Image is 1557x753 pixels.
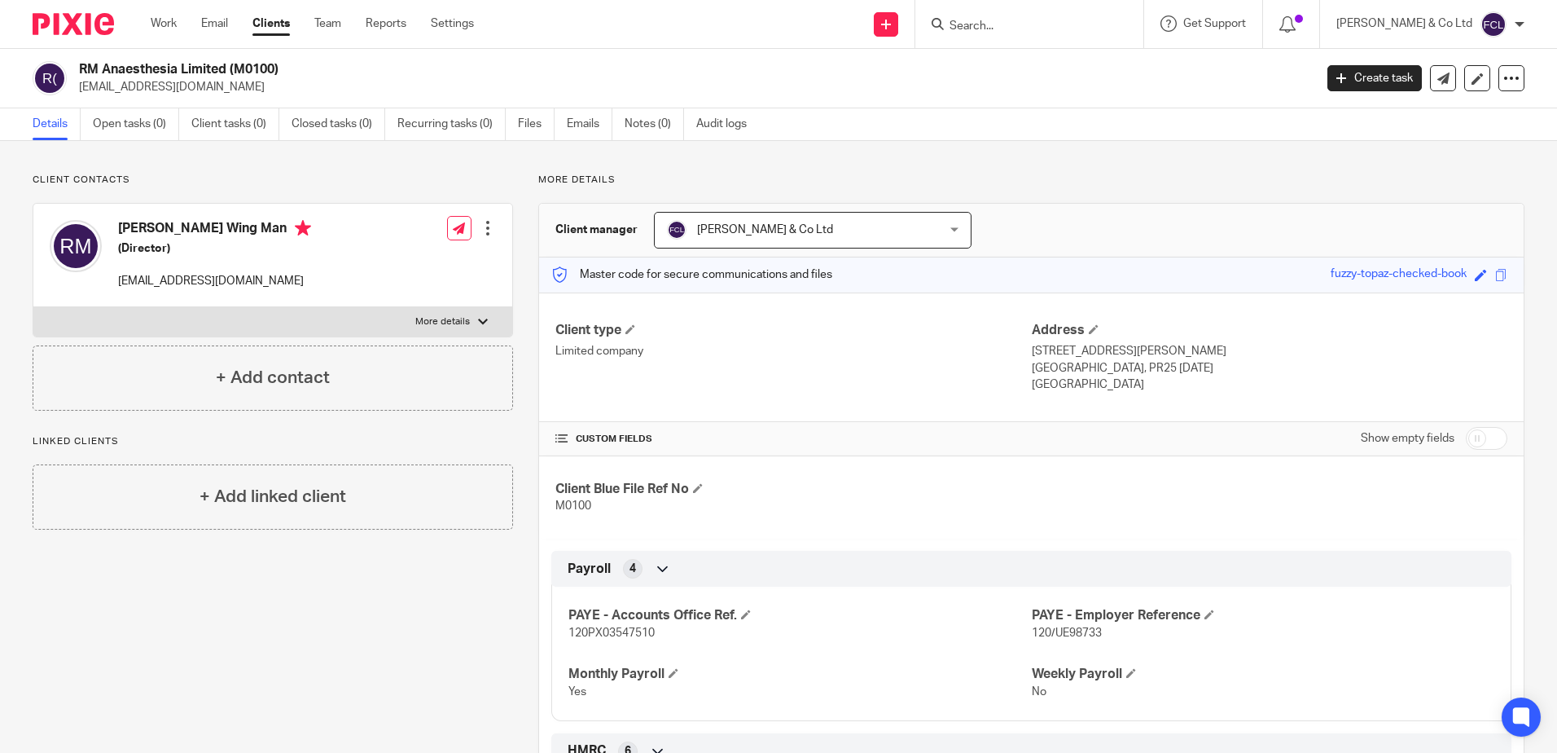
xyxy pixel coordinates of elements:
[555,322,1031,339] h4: Client type
[1032,607,1494,624] h4: PAYE - Employer Reference
[568,627,655,639] span: 120PX03547510
[1032,343,1507,359] p: [STREET_ADDRESS][PERSON_NAME]
[431,15,474,32] a: Settings
[50,220,102,272] img: svg%3E
[33,435,513,448] p: Linked clients
[948,20,1094,34] input: Search
[292,108,385,140] a: Closed tasks (0)
[696,108,759,140] a: Audit logs
[629,561,636,577] span: 4
[200,484,346,509] h4: + Add linked client
[93,108,179,140] a: Open tasks (0)
[1336,15,1472,32] p: [PERSON_NAME] & Co Ltd
[1327,65,1422,91] a: Create task
[79,79,1303,95] p: [EMAIL_ADDRESS][DOMAIN_NAME]
[397,108,506,140] a: Recurring tasks (0)
[518,108,555,140] a: Files
[314,15,341,32] a: Team
[568,686,586,698] span: Yes
[252,15,290,32] a: Clients
[1032,666,1494,683] h4: Weekly Payroll
[538,174,1524,187] p: More details
[555,481,1031,498] h4: Client Blue File Ref No
[118,220,311,240] h4: [PERSON_NAME] Wing Man
[216,365,330,390] h4: + Add contact
[1032,360,1507,376] p: [GEOGRAPHIC_DATA], PR25 [DATE]
[1032,376,1507,393] p: [GEOGRAPHIC_DATA]
[366,15,406,32] a: Reports
[79,61,1058,78] h2: RM Anaesthesia Limited (M0100)
[151,15,177,32] a: Work
[295,220,311,236] i: Primary
[1331,266,1467,284] div: fuzzy-topaz-checked-book
[201,15,228,32] a: Email
[568,666,1031,683] h4: Monthly Payroll
[1032,322,1507,339] h4: Address
[567,108,612,140] a: Emails
[33,13,114,35] img: Pixie
[1032,686,1046,698] span: No
[1183,18,1246,29] span: Get Support
[118,240,311,257] h5: (Director)
[555,433,1031,446] h4: CUSTOM FIELDS
[415,315,470,328] p: More details
[667,220,686,240] img: svg%3E
[118,273,311,289] p: [EMAIL_ADDRESS][DOMAIN_NAME]
[697,224,833,236] span: [PERSON_NAME] & Co Ltd
[33,108,81,140] a: Details
[555,222,638,238] h3: Client manager
[1361,430,1454,447] label: Show empty fields
[33,174,513,187] p: Client contacts
[568,561,611,578] span: Payroll
[555,343,1031,359] p: Limited company
[1032,627,1102,639] span: 120/UE98733
[568,607,1031,624] h4: PAYE - Accounts Office Ref.
[1480,11,1507,37] img: svg%3E
[551,266,832,283] p: Master code for secure communications and files
[625,108,684,140] a: Notes (0)
[555,500,591,512] span: M0100
[191,108,279,140] a: Client tasks (0)
[33,61,67,95] img: svg%3E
